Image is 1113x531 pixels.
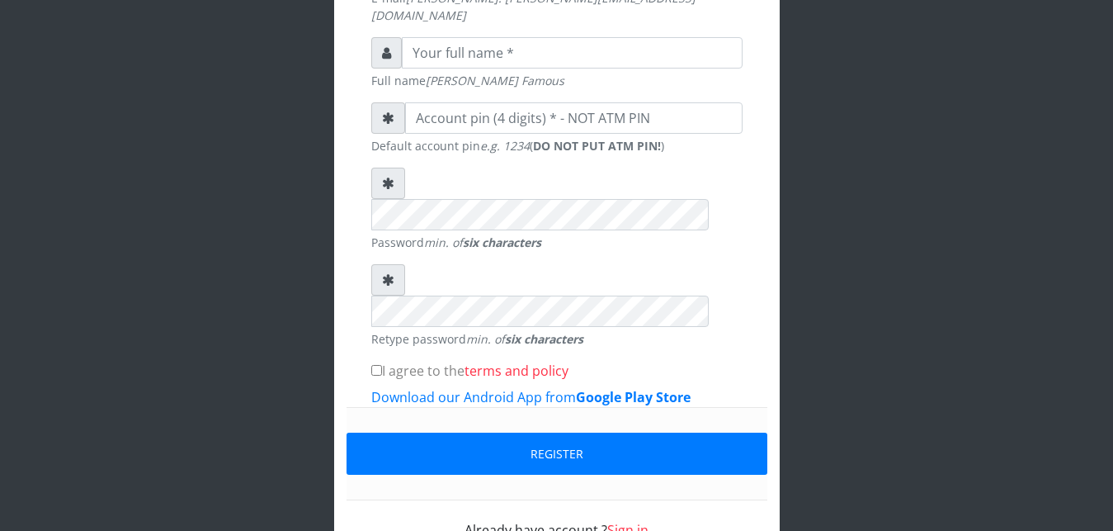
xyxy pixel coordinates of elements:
[533,138,661,154] b: DO NOT PUT ATM PIN!
[371,361,568,381] label: I agree to the
[463,235,541,250] strong: six characters
[371,330,743,348] small: Retype password
[505,331,583,347] strong: six characters
[405,102,743,134] input: Account pin (4 digits) * - NOT ATM PIN
[465,362,568,380] a: terms and policy
[424,235,541,250] em: min. of
[371,137,743,154] small: Default account pin ( )
[402,37,743,69] input: Your full name *
[371,388,691,406] a: Download our Android App fromGoogle Play Store
[371,365,382,376] input: I agree to theterms and policy
[480,138,530,154] em: e.g. 1234
[347,433,767,475] button: Register
[371,234,743,251] small: Password
[576,388,691,406] b: Google Play Store
[371,72,743,89] small: Full name
[426,73,564,88] em: [PERSON_NAME] Famous
[466,331,583,347] em: min. of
